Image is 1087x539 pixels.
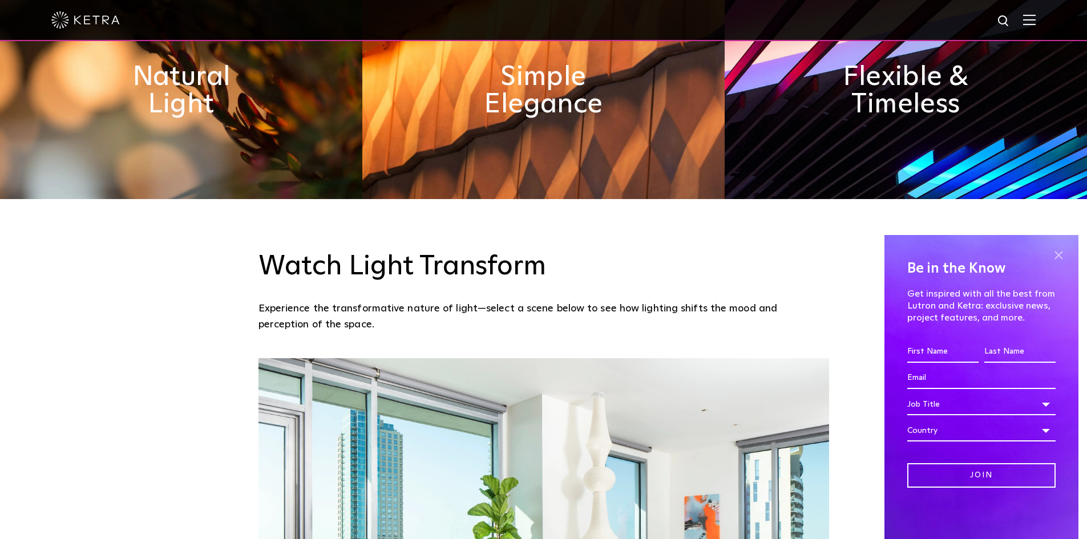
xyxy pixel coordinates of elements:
div: Country [907,420,1056,441]
img: Hamburger%20Nav.svg [1023,14,1036,25]
input: First Name [907,341,979,363]
h3: Watch Light Transform [258,250,829,283]
img: search icon [997,14,1011,29]
h4: Be in the Know [907,258,1056,279]
input: Last Name [984,341,1056,363]
h2: Simple Elegance [458,63,629,118]
p: Experience the transformative nature of light—select a scene below to see how lighting shifts the... [258,301,823,333]
h2: Natural Light [95,63,266,118]
h2: Flexible & Timeless [820,63,991,118]
p: Get inspired with all the best from Lutron and Ketra: exclusive news, project features, and more. [907,288,1056,323]
div: Job Title [907,394,1056,415]
input: Email [907,367,1056,389]
img: ketra-logo-2019-white [51,11,120,29]
input: Join [907,463,1056,488]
